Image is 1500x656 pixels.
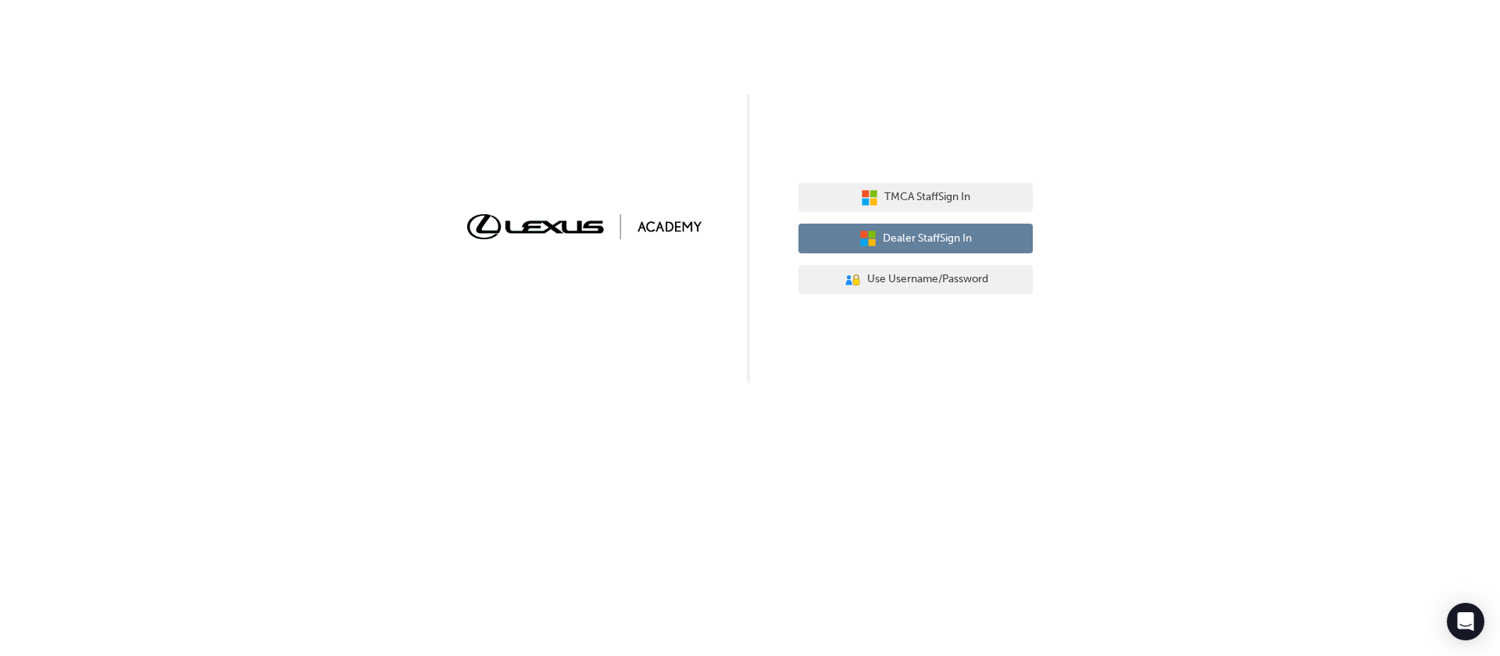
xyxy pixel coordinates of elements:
div: Open Intercom Messenger [1447,603,1484,640]
button: Use Username/Password [798,265,1033,295]
span: TMCA Staff Sign In [884,188,970,206]
span: Use Username/Password [867,271,988,289]
button: Dealer StaffSign In [798,224,1033,253]
span: Dealer Staff Sign In [883,230,972,248]
button: TMCA StaffSign In [798,183,1033,213]
img: Trak [467,214,702,238]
